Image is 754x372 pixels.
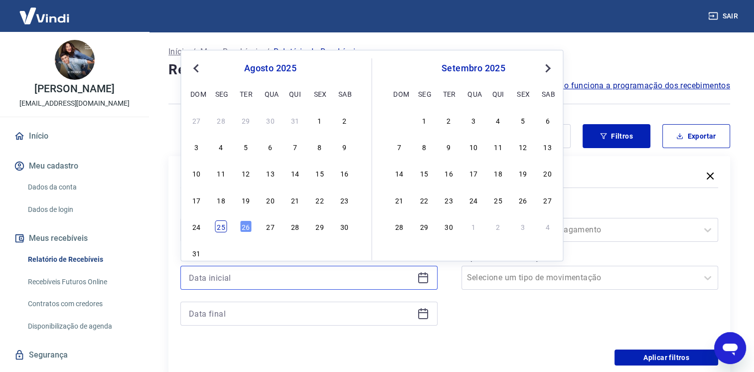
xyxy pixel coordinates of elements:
[492,167,504,179] div: Choose quinta-feira, 18 de setembro de 2025
[12,125,137,147] a: Início
[542,194,554,206] div: Choose sábado, 27 de setembro de 2025
[190,62,202,74] button: Previous Month
[338,88,350,100] div: sab
[215,88,227,100] div: seg
[240,194,252,206] div: Choose terça-feira, 19 de agosto de 2025
[12,227,137,249] button: Meus recebíveis
[542,114,554,126] div: Choose sábado, 6 de setembro de 2025
[289,220,301,232] div: Choose quinta-feira, 28 de agosto de 2025
[463,204,717,216] label: Forma de Pagamento
[313,167,325,179] div: Choose sexta-feira, 15 de agosto de 2025
[443,220,454,232] div: Choose terça-feira, 30 de setembro de 2025
[240,141,252,153] div: Choose terça-feira, 5 de agosto de 2025
[418,114,430,126] div: Choose segunda-feira, 1 de setembro de 2025
[264,220,276,232] div: Choose quarta-feira, 27 de agosto de 2025
[264,88,276,100] div: qua
[542,141,554,153] div: Choose sábado, 13 de setembro de 2025
[274,46,359,58] p: Relatório de Recebíveis
[266,46,270,58] p: /
[24,294,137,314] a: Contratos com credores
[583,124,650,148] button: Filtros
[313,220,325,232] div: Choose sexta-feira, 29 de agosto de 2025
[192,46,196,58] p: /
[190,88,202,100] div: dom
[467,114,479,126] div: Choose quarta-feira, 3 de setembro de 2025
[467,194,479,206] div: Choose quarta-feira, 24 de setembro de 2025
[215,114,227,126] div: Choose segunda-feira, 28 de julho de 2025
[240,247,252,259] div: Choose terça-feira, 2 de setembro de 2025
[24,199,137,220] a: Dados de login
[190,247,202,259] div: Choose domingo, 31 de agosto de 2025
[55,40,95,80] img: c41cd4a7-6706-435c-940d-c4a4ed0e2a80.jpeg
[313,114,325,126] div: Choose sexta-feira, 1 de agosto de 2025
[215,194,227,206] div: Choose segunda-feira, 18 de agosto de 2025
[190,194,202,206] div: Choose domingo, 17 de agosto de 2025
[524,80,730,92] span: Saiba como funciona a programação dos recebimentos
[190,141,202,153] div: Choose domingo, 3 de agosto de 2025
[313,247,325,259] div: Choose sexta-feira, 5 de setembro de 2025
[517,220,529,232] div: Choose sexta-feira, 3 de outubro de 2025
[443,141,454,153] div: Choose terça-feira, 9 de setembro de 2025
[614,350,718,366] button: Aplicar filtros
[418,194,430,206] div: Choose segunda-feira, 22 de setembro de 2025
[662,124,730,148] button: Exportar
[393,220,405,232] div: Choose domingo, 28 de setembro de 2025
[338,247,350,259] div: Choose sábado, 6 de setembro de 2025
[542,88,554,100] div: sab
[392,62,555,74] div: setembro 2025
[467,167,479,179] div: Choose quarta-feira, 17 de setembro de 2025
[542,62,554,74] button: Next Month
[467,88,479,100] div: qua
[190,220,202,232] div: Choose domingo, 24 de agosto de 2025
[542,167,554,179] div: Choose sábado, 20 de setembro de 2025
[12,155,137,177] button: Meu cadastro
[189,113,351,260] div: month 2025-08
[714,332,746,364] iframe: Botão para abrir a janela de mensagens
[542,220,554,232] div: Choose sábado, 4 de outubro de 2025
[418,141,430,153] div: Choose segunda-feira, 8 de setembro de 2025
[338,194,350,206] div: Choose sábado, 23 de agosto de 2025
[393,141,405,153] div: Choose domingo, 7 de setembro de 2025
[189,306,413,321] input: Data final
[338,114,350,126] div: Choose sábado, 2 de agosto de 2025
[34,84,114,94] p: [PERSON_NAME]
[517,194,529,206] div: Choose sexta-feira, 26 de setembro de 2025
[393,88,405,100] div: dom
[492,194,504,206] div: Choose quinta-feira, 25 de setembro de 2025
[418,167,430,179] div: Choose segunda-feira, 15 de setembro de 2025
[289,88,301,100] div: qui
[467,141,479,153] div: Choose quarta-feira, 10 de setembro de 2025
[200,46,262,58] p: Meus Recebíveis
[392,113,555,233] div: month 2025-09
[443,88,454,100] div: ter
[517,167,529,179] div: Choose sexta-feira, 19 de setembro de 2025
[289,194,301,206] div: Choose quinta-feira, 21 de agosto de 2025
[215,247,227,259] div: Choose segunda-feira, 1 de setembro de 2025
[240,88,252,100] div: ter
[289,114,301,126] div: Choose quinta-feira, 31 de julho de 2025
[168,46,188,58] a: Início
[24,316,137,337] a: Disponibilização de agenda
[240,220,252,232] div: Choose terça-feira, 26 de agosto de 2025
[168,60,730,80] h4: Relatório de Recebíveis
[24,272,137,292] a: Recebíveis Futuros Online
[289,141,301,153] div: Choose quinta-feira, 7 de agosto de 2025
[418,88,430,100] div: seg
[190,167,202,179] div: Choose domingo, 10 de agosto de 2025
[443,114,454,126] div: Choose terça-feira, 2 de setembro de 2025
[492,220,504,232] div: Choose quinta-feira, 2 de outubro de 2025
[393,167,405,179] div: Choose domingo, 14 de setembro de 2025
[24,177,137,197] a: Dados da conta
[338,167,350,179] div: Choose sábado, 16 de agosto de 2025
[492,88,504,100] div: qui
[393,194,405,206] div: Choose domingo, 21 de setembro de 2025
[443,167,454,179] div: Choose terça-feira, 16 de setembro de 2025
[189,62,351,74] div: agosto 2025
[264,141,276,153] div: Choose quarta-feira, 6 de agosto de 2025
[19,98,130,109] p: [EMAIL_ADDRESS][DOMAIN_NAME]
[289,167,301,179] div: Choose quinta-feira, 14 de agosto de 2025
[12,0,77,31] img: Vindi
[240,114,252,126] div: Choose terça-feira, 29 de julho de 2025
[12,344,137,366] a: Segurança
